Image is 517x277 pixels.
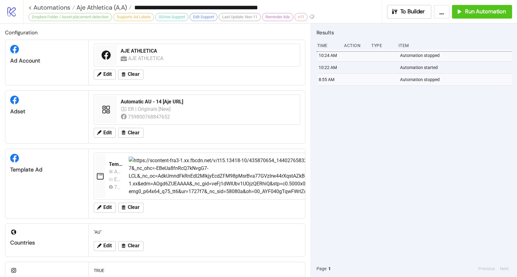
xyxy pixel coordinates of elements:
div: 10:24 AM [318,50,341,61]
div: Last Update: Nov-11 [219,13,261,21]
a: Aje Athletica (A.A) [75,4,131,11]
div: ER | Originals [New] [114,175,121,183]
div: 8:55 AM [318,74,341,85]
span: Edit [103,243,112,249]
div: Automatic AU 7 [114,168,121,175]
span: Clear [128,130,140,136]
button: Next [498,265,511,272]
div: GDrive Support [155,13,188,21]
div: Ad Account [10,57,84,64]
button: 1 [326,265,333,272]
button: Edit [94,70,116,80]
span: Clear [128,71,140,77]
h2: Configuration [5,28,305,37]
div: Item [398,40,512,51]
div: ER | Originals [New] [128,105,172,113]
div: AJE ATHLETICA [121,48,296,54]
button: To Builder [387,5,432,19]
button: Clear [118,128,144,138]
div: Action [343,40,366,51]
img: https://scontent-fra3-1.xx.fbcdn.net/v/t15.13418-10/435870654_1440276583275395_612712012732752369... [129,157,453,196]
button: Clear [118,70,144,80]
button: Clear [118,241,144,251]
span: Page [317,265,326,272]
div: 759800768847652 [114,183,121,191]
div: "AU" [91,226,303,238]
div: Edit Support [190,13,218,21]
div: Reminder Ads [262,13,293,21]
button: Edit [94,128,116,138]
div: Type [371,40,394,51]
button: Previous [476,265,497,272]
span: Edit [103,130,112,136]
button: Clear [118,203,144,213]
button: Edit [94,203,116,213]
span: Run Automation [465,8,506,15]
div: Automation stopped [399,50,514,61]
div: Automation stopped [399,74,514,85]
span: Edit [103,205,112,210]
div: 759800768847652 [128,113,171,121]
button: Run Automation [452,5,512,19]
a: < Automations [28,4,75,11]
span: Aje Athletica (A.A) [75,3,127,11]
div: TRUE [91,265,303,276]
button: ... [434,5,450,19]
div: Countries [10,239,84,246]
div: Dropbox Folder / Asset placement detection [28,13,112,21]
span: Clear [128,205,140,210]
div: Automation started [399,62,514,73]
span: To Builder [400,8,425,15]
h2: Results [317,28,512,37]
div: Template Ad [10,166,84,173]
div: v11 [295,13,308,21]
span: Clear [128,243,140,249]
div: Time [317,40,339,51]
div: Automatic AU - 14 [Aje URL] [121,98,296,105]
button: Edit [94,241,116,251]
div: Supports Ad Labels [113,13,154,21]
div: Template Kitchn2 [109,161,124,168]
div: AJE ATHLETICA [128,54,165,62]
div: Adset [10,108,84,115]
div: 10:22 AM [318,62,341,73]
span: Edit [103,71,112,77]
